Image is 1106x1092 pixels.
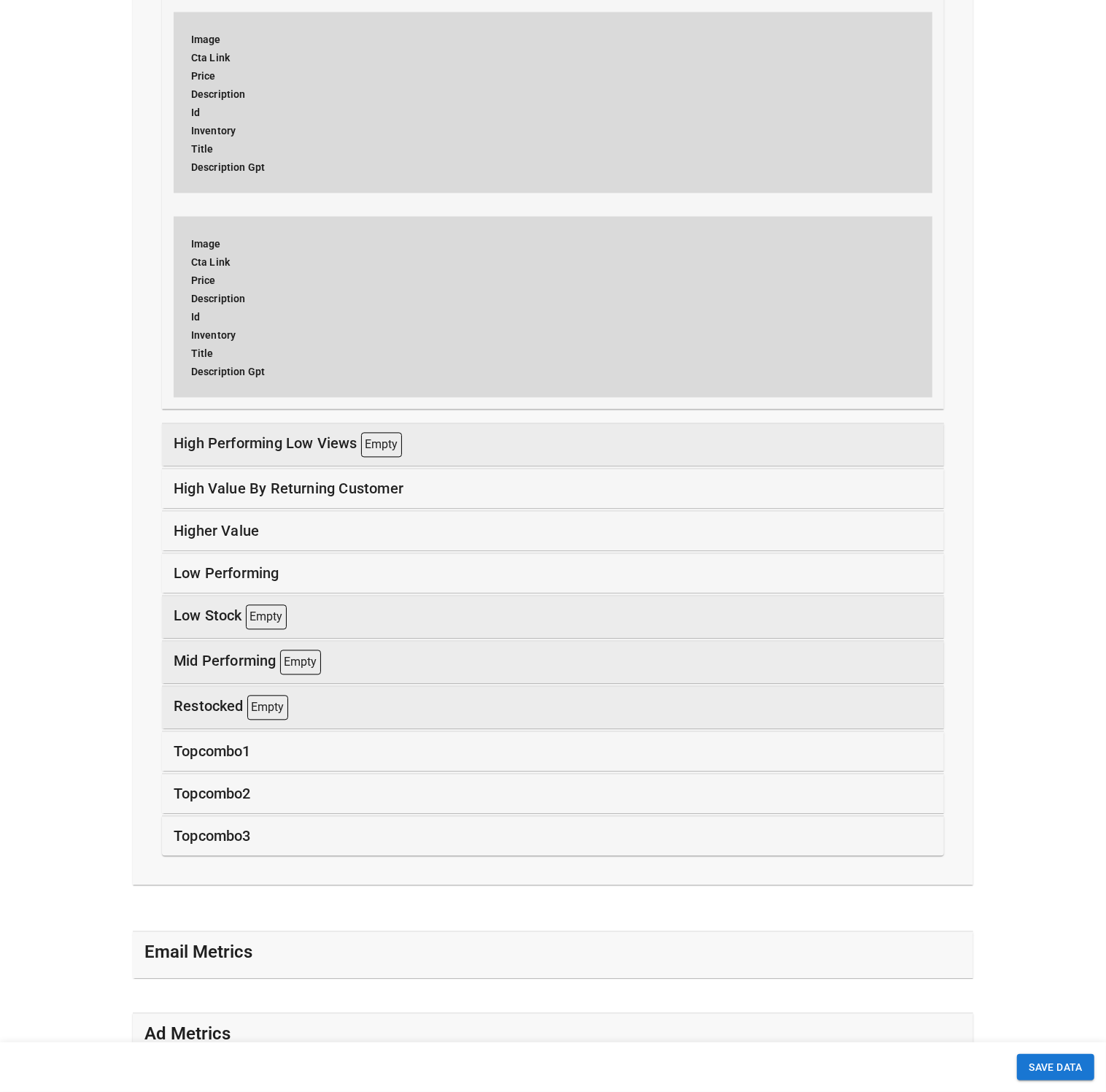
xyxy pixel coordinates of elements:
[174,433,402,458] p: high performing low views
[133,1014,973,1061] div: Ad Metrics
[280,650,321,675] p: Empty
[162,817,944,856] div: topcombo3
[191,88,915,103] p: description
[162,596,944,639] div: low stock Empty
[191,51,915,66] p: cta link
[174,826,251,847] p: topcombo3
[174,520,259,542] p: higher value
[191,106,915,121] p: id
[191,69,915,85] p: price
[191,33,915,48] p: image
[191,328,915,344] p: inventory
[162,687,944,729] div: restocked Empty
[133,932,973,979] div: Email Metrics
[191,142,915,158] p: title
[361,433,402,458] p: Empty
[247,696,288,720] p: Empty
[191,255,915,271] p: cta link
[144,941,252,964] h5: Email Metrics
[162,512,944,551] div: higher value
[191,237,915,253] p: image
[191,274,915,289] p: price
[191,292,915,307] p: description
[162,424,944,466] div: high performing low views Empty
[162,469,944,509] div: high value by returning customer
[162,774,944,814] div: topcombo2
[191,161,915,176] p: description gpt
[162,732,944,772] div: topcombo1
[191,347,915,362] p: title
[191,124,915,139] p: inventory
[174,783,251,805] p: topcombo2
[246,605,287,630] p: Empty
[191,310,915,326] p: id
[191,365,915,380] p: description gpt
[174,605,287,630] p: low stock
[174,741,251,763] p: topcombo1
[174,478,403,500] p: high value by returning customer
[144,1023,231,1046] h5: Ad Metrics
[174,650,321,675] p: mid performing
[162,642,944,684] div: mid performing Empty
[174,696,288,720] p: restocked
[162,554,944,593] div: low performing
[174,563,279,585] p: low performing
[1017,1054,1094,1081] button: SAVE DATA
